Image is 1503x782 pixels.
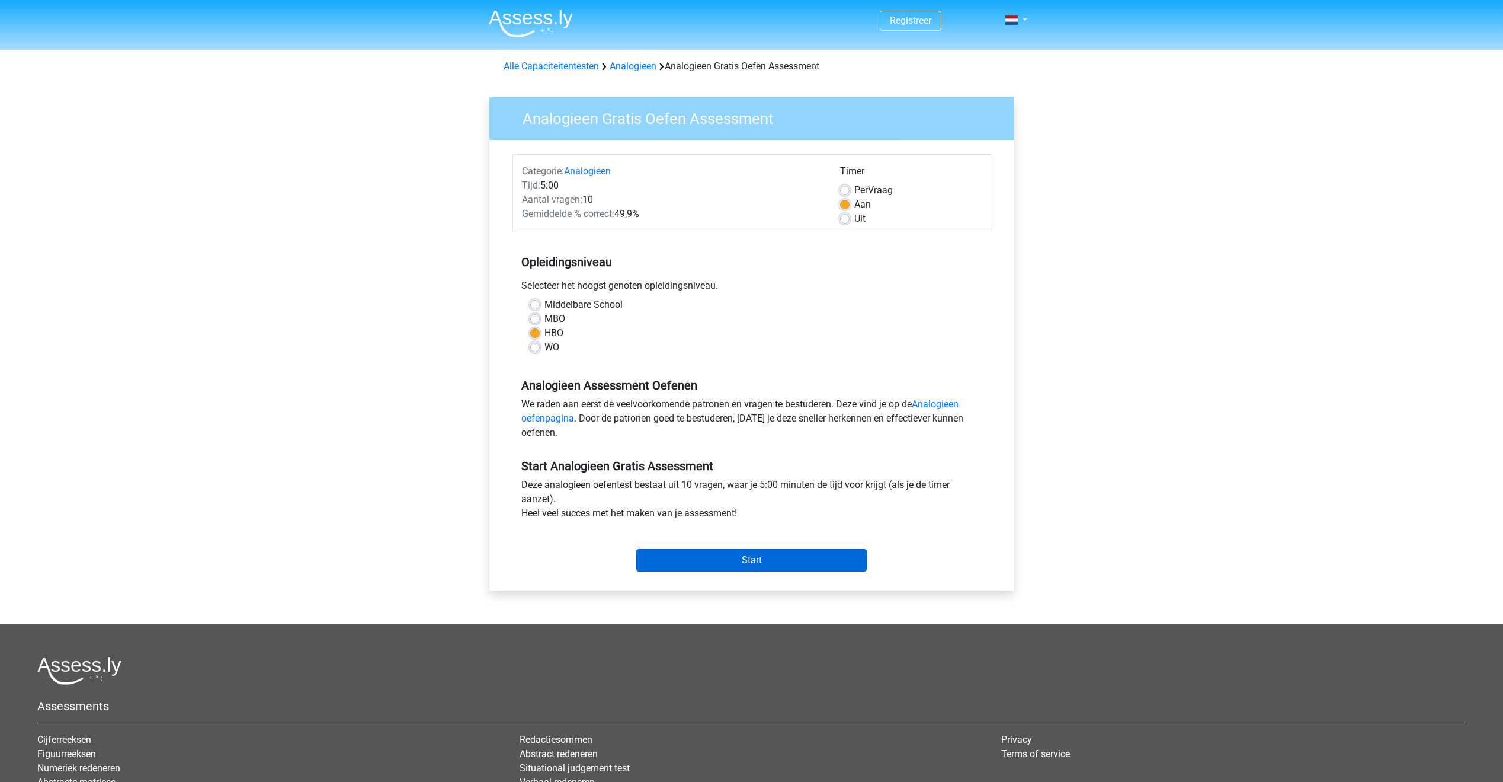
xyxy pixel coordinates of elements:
[521,378,982,392] h5: Analogieen Assessment Oefenen
[499,59,1005,74] div: Analogieen Gratis Oefen Assessment
[512,478,991,525] div: Deze analogieen oefentest bestaat uit 10 vragen, waar je 5:00 minuten de tijd voor krijgt (als je...
[504,60,599,72] a: Alle Capaciteitentesten
[854,184,868,196] span: Per
[512,397,991,445] div: We raden aan eerst de veelvoorkomende patronen en vragen te bestuderen. Deze vind je op de . Door...
[37,657,121,685] img: Assessly logo
[854,197,871,212] label: Aan
[520,748,598,759] a: Abstract redeneren
[522,208,614,219] span: Gemiddelde % correct:
[512,279,991,298] div: Selecteer het hoogst genoten opleidingsniveau.
[544,298,623,312] label: Middelbare School
[1001,734,1032,745] a: Privacy
[854,183,893,197] label: Vraag
[521,250,982,274] h5: Opleidingsniveau
[37,748,96,759] a: Figuurreeksen
[564,165,611,177] a: Analogieen
[522,165,564,177] span: Categorie:
[37,762,120,774] a: Numeriek redeneren
[1001,748,1070,759] a: Terms of service
[854,212,866,226] label: Uit
[513,207,831,221] div: 49,9%
[522,194,582,205] span: Aantal vragen:
[544,312,565,326] label: MBO
[636,549,867,572] input: Start
[520,762,630,774] a: Situational judgement test
[521,459,982,473] h5: Start Analogieen Gratis Assessment
[513,193,831,207] div: 10
[37,699,1466,713] h5: Assessments
[489,9,573,37] img: Assessly
[840,164,982,183] div: Timer
[520,734,592,745] a: Redactiesommen
[508,105,1005,128] h3: Analogieen Gratis Oefen Assessment
[544,340,559,355] label: WO
[890,15,931,26] a: Registreer
[522,180,540,191] span: Tijd:
[544,326,563,340] label: HBO
[610,60,656,72] a: Analogieen
[513,178,831,193] div: 5:00
[37,734,91,745] a: Cijferreeksen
